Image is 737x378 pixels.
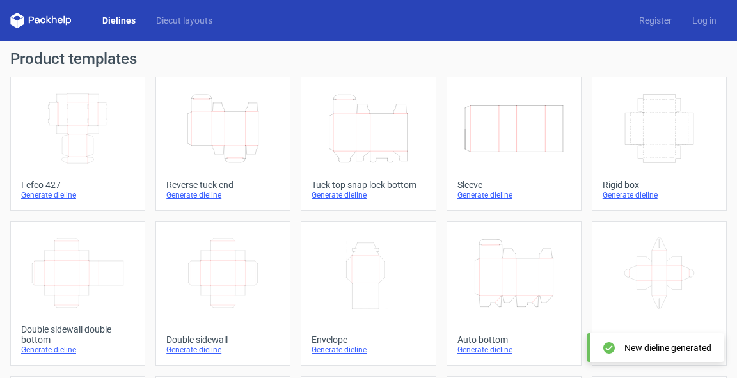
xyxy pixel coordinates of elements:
a: Double sidewall double bottomGenerate dieline [10,221,145,366]
div: Generate dieline [603,190,716,200]
div: Double sidewall [166,335,280,345]
a: Cake boxGenerate dieline [592,221,727,366]
a: Register [629,14,682,27]
a: Diecut layouts [146,14,223,27]
div: Tuck top snap lock bottom [312,180,425,190]
div: Reverse tuck end [166,180,280,190]
a: Auto bottomGenerate dieline [447,221,582,366]
a: Dielines [92,14,146,27]
a: Fefco 427Generate dieline [10,77,145,211]
a: SleeveGenerate dieline [447,77,582,211]
a: Double sidewallGenerate dieline [155,221,290,366]
a: EnvelopeGenerate dieline [301,221,436,366]
h1: Product templates [10,51,727,67]
div: Generate dieline [457,190,571,200]
div: Envelope [312,335,425,345]
a: Tuck top snap lock bottomGenerate dieline [301,77,436,211]
div: Generate dieline [21,190,134,200]
div: Sleeve [457,180,571,190]
div: Generate dieline [312,190,425,200]
div: Generate dieline [312,345,425,355]
div: Generate dieline [166,190,280,200]
div: Generate dieline [21,345,134,355]
div: Auto bottom [457,335,571,345]
div: Fefco 427 [21,180,134,190]
div: New dieline generated [624,342,711,354]
a: Log in [682,14,727,27]
a: Rigid boxGenerate dieline [592,77,727,211]
div: Generate dieline [166,345,280,355]
div: Generate dieline [457,345,571,355]
div: Double sidewall double bottom [21,324,134,345]
a: Reverse tuck endGenerate dieline [155,77,290,211]
div: Rigid box [603,180,716,190]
